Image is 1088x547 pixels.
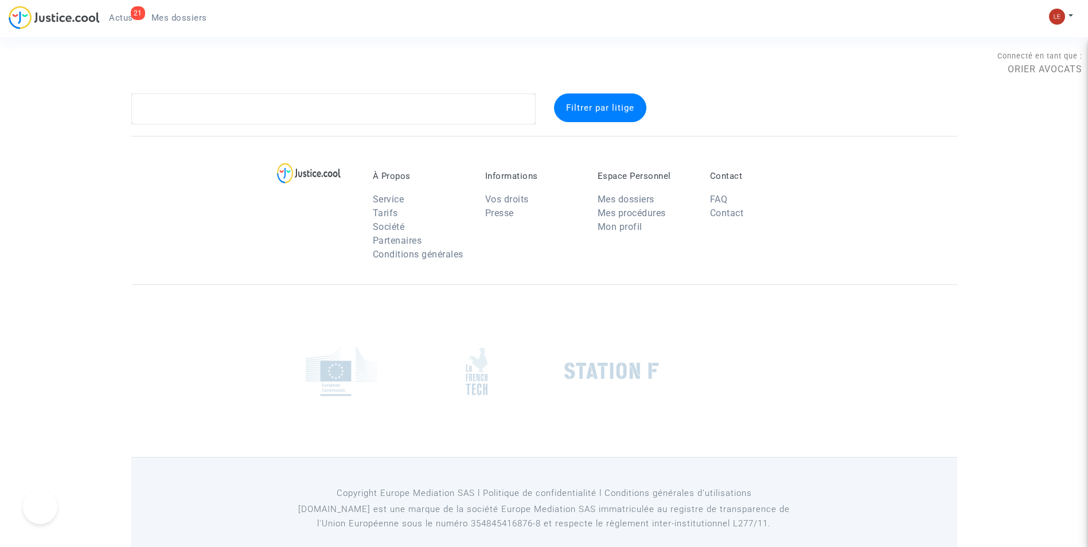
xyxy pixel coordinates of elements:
[710,171,805,181] p: Contact
[100,9,142,26] a: 21Actus
[277,163,341,183] img: logo-lg.svg
[131,6,145,20] div: 21
[485,194,529,205] a: Vos droits
[283,486,805,501] p: Copyright Europe Mediation SAS l Politique de confidentialité l Conditions générales d’utilisa...
[598,221,642,232] a: Mon profil
[109,13,133,23] span: Actus
[598,208,666,218] a: Mes procédures
[9,6,100,29] img: jc-logo.svg
[485,208,514,218] a: Presse
[373,194,404,205] a: Service
[1049,9,1065,25] img: 7d989c7df380ac848c7da5f314e8ff03
[598,194,654,205] a: Mes dossiers
[306,346,377,396] img: europe_commision.png
[373,221,405,232] a: Société
[142,9,216,26] a: Mes dossiers
[485,171,580,181] p: Informations
[710,194,728,205] a: FAQ
[466,347,488,396] img: french_tech.png
[598,171,693,181] p: Espace Personnel
[997,52,1082,60] span: Connecté en tant que :
[373,249,463,260] a: Conditions générales
[23,490,57,524] iframe: Help Scout Beacon - Open
[373,208,398,218] a: Tarifs
[710,208,744,218] a: Contact
[373,171,468,181] p: À Propos
[566,103,634,113] span: Filtrer par litige
[373,235,422,246] a: Partenaires
[564,362,659,380] img: stationf.png
[283,502,805,531] p: [DOMAIN_NAME] est une marque de la société Europe Mediation SAS immatriculée au registre de tr...
[151,13,207,23] span: Mes dossiers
